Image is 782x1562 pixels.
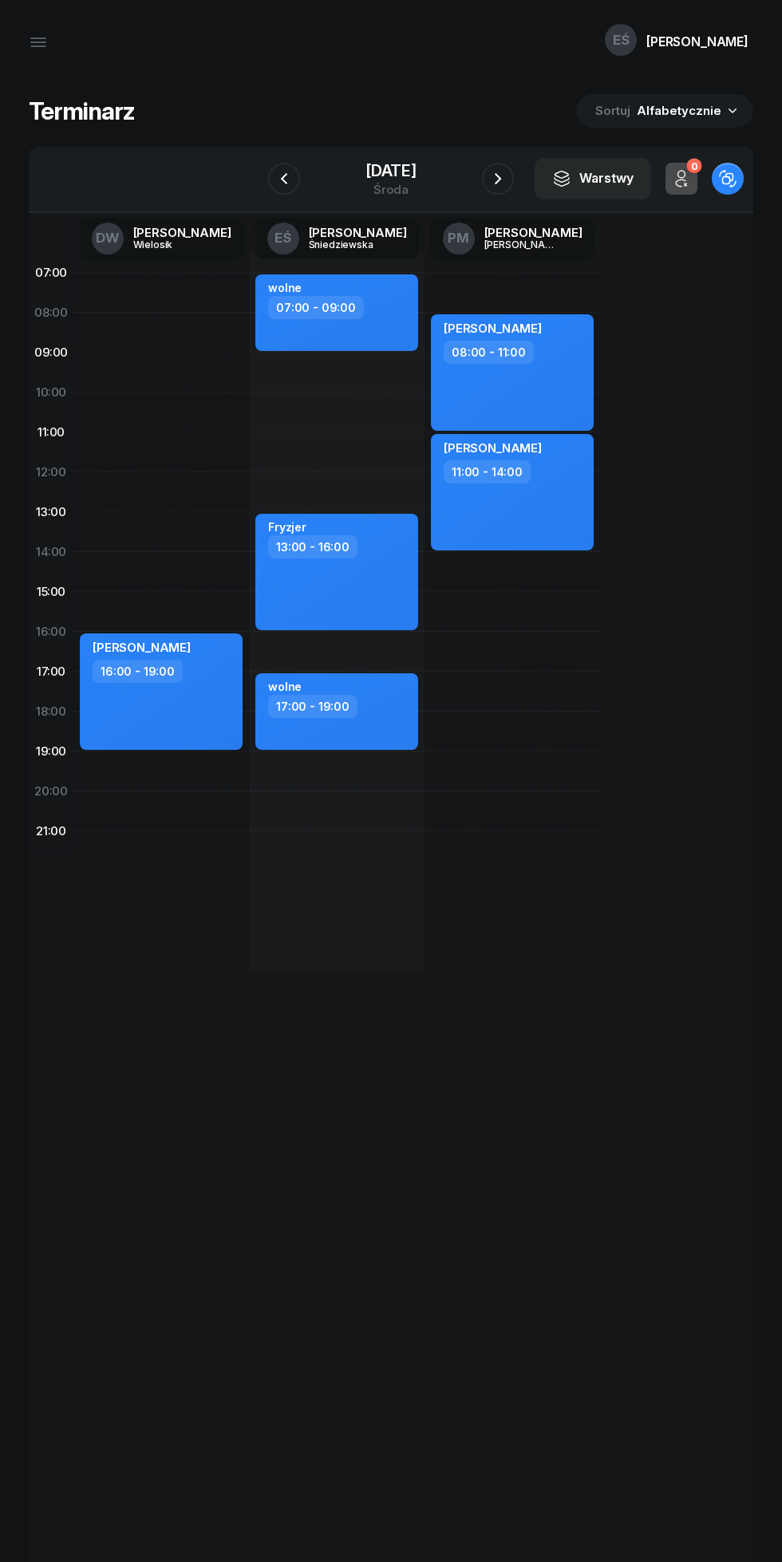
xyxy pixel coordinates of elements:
[133,227,231,239] div: [PERSON_NAME]
[484,227,583,239] div: [PERSON_NAME]
[268,296,364,319] div: 07:00 - 09:00
[484,239,561,250] div: [PERSON_NAME]
[29,333,73,373] div: 09:00
[29,293,73,333] div: 08:00
[93,660,183,683] div: 16:00 - 19:00
[430,218,595,259] a: PM[PERSON_NAME][PERSON_NAME]
[268,281,302,294] div: wolne
[646,35,748,48] div: [PERSON_NAME]
[133,239,210,250] div: Wielosik
[96,231,120,245] span: DW
[268,520,306,534] div: Fryzjer
[686,159,701,174] div: 0
[309,227,407,239] div: [PERSON_NAME]
[309,239,385,250] div: Śniedziewska
[29,732,73,771] div: 19:00
[29,412,73,452] div: 11:00
[444,460,531,483] div: 11:00 - 14:00
[29,612,73,652] div: 16:00
[274,231,291,245] span: EŚ
[268,695,357,718] div: 17:00 - 19:00
[29,771,73,811] div: 20:00
[637,103,721,118] span: Alfabetycznie
[29,373,73,412] div: 10:00
[535,158,651,199] button: Warstwy
[268,535,357,558] div: 13:00 - 16:00
[93,640,191,655] span: [PERSON_NAME]
[29,97,135,125] h1: Terminarz
[444,341,534,364] div: 08:00 - 11:00
[29,572,73,612] div: 15:00
[613,34,630,47] span: EŚ
[365,163,417,179] div: [DATE]
[29,253,73,293] div: 07:00
[268,680,302,693] div: wolne
[29,492,73,532] div: 13:00
[595,101,634,121] span: Sortuj
[29,532,73,572] div: 14:00
[444,440,542,456] span: [PERSON_NAME]
[255,218,420,259] a: EŚ[PERSON_NAME]Śniedziewska
[365,183,417,195] div: środa
[29,692,73,732] div: 18:00
[29,452,73,492] div: 12:00
[552,168,634,189] div: Warstwy
[79,218,244,259] a: DW[PERSON_NAME]Wielosik
[576,94,753,128] button: Sortuj Alfabetycznie
[29,811,73,851] div: 21:00
[444,321,542,336] span: [PERSON_NAME]
[665,163,697,195] button: 0
[448,231,469,245] span: PM
[29,652,73,692] div: 17:00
